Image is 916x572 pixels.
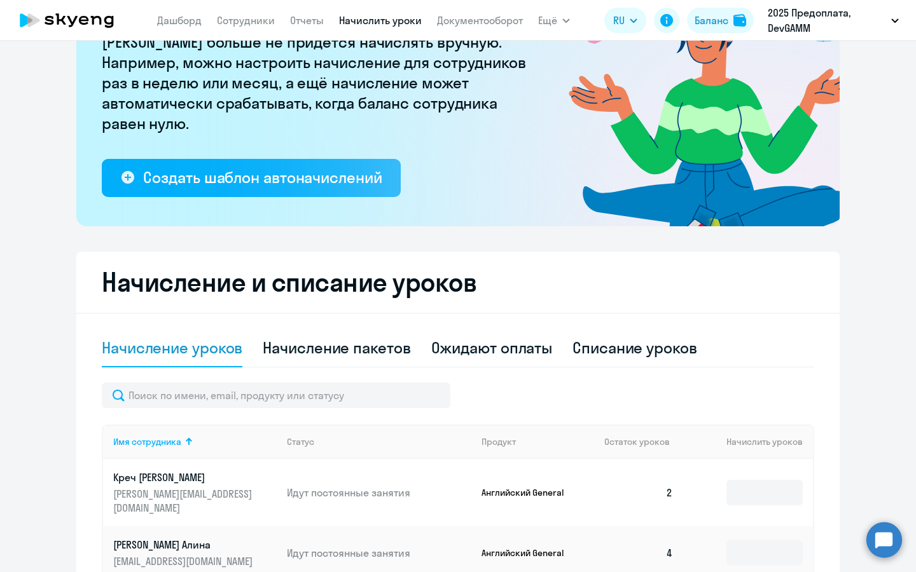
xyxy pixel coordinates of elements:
p: Английский General [482,487,577,498]
td: 2 [594,459,683,526]
div: Статус [287,436,314,447]
p: [PERSON_NAME] Алина [113,538,256,552]
div: Остаток уроков [604,436,683,447]
button: RU [604,8,646,33]
p: Идут постоянные занятия [287,546,471,560]
img: balance [733,14,746,27]
span: RU [613,13,625,28]
div: Продукт [482,436,595,447]
div: Имя сотрудника [113,436,277,447]
p: 2025 Предоплата, DevGAMM [768,5,886,36]
a: [PERSON_NAME] Алина[EMAIL_ADDRESS][DOMAIN_NAME] [113,538,277,568]
button: 2025 Предоплата, DevGAMM [761,5,905,36]
p: Идут постоянные занятия [287,486,471,500]
div: Ожидают оплаты [431,337,553,358]
a: Сотрудники [217,14,275,27]
div: Начисление пакетов [263,337,410,358]
div: Статус [287,436,471,447]
input: Поиск по имени, email, продукту или статусу [102,383,450,408]
p: Креч [PERSON_NAME] [113,470,256,484]
span: Ещё [538,13,557,28]
a: Начислить уроки [339,14,422,27]
p: Английский General [482,547,577,559]
p: [PERSON_NAME][EMAIL_ADDRESS][DOMAIN_NAME] [113,487,256,515]
span: Остаток уроков [604,436,670,447]
th: Начислить уроков [683,425,813,459]
button: Создать шаблон автоначислений [102,159,401,197]
a: Документооборот [437,14,523,27]
div: Начисление уроков [102,337,242,358]
div: Списание уроков [572,337,697,358]
a: Дашборд [157,14,202,27]
a: Креч [PERSON_NAME][PERSON_NAME][EMAIL_ADDRESS][DOMAIN_NAME] [113,470,277,515]
p: [PERSON_NAME] больше не придётся начислять вручную. Например, можно настроить начисление для сотр... [102,32,534,133]
a: Отчеты [290,14,324,27]
div: Продукт [482,436,516,447]
div: Создать шаблон автоначислений [143,167,382,187]
div: Имя сотрудника [113,436,181,447]
p: [EMAIL_ADDRESS][DOMAIN_NAME] [113,554,256,568]
button: Балансbalance [687,8,754,33]
div: Баланс [695,13,728,28]
h2: Начисление и списание уроков [102,267,814,297]
button: Ещё [538,8,570,33]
